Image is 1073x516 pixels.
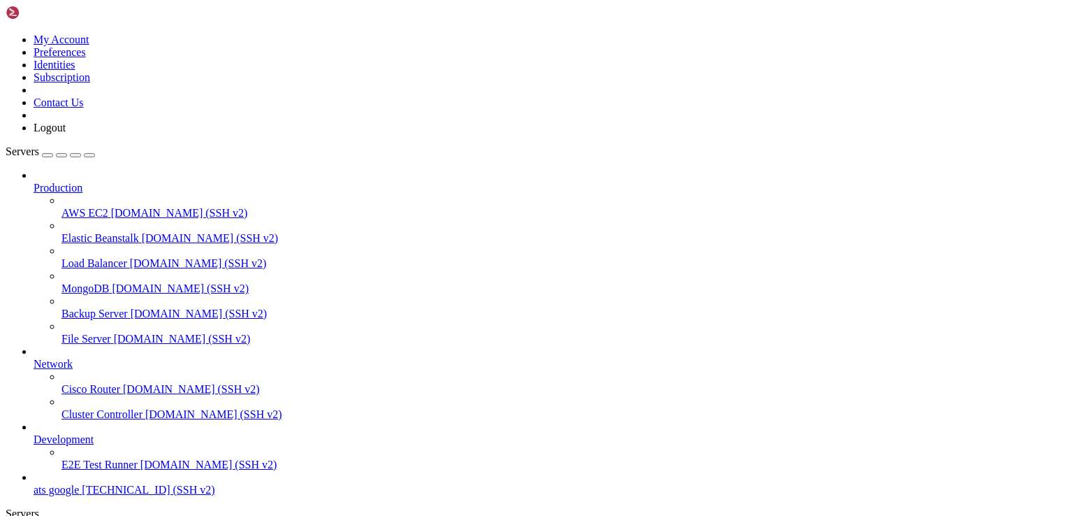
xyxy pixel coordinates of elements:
span: [DOMAIN_NAME] (SSH v2) [123,383,260,395]
a: MongoDB [DOMAIN_NAME] (SSH v2) [61,282,1067,295]
span: [DOMAIN_NAME] (SSH v2) [145,408,282,420]
span: [DOMAIN_NAME] (SSH v2) [114,333,251,345]
span: Backup Server [61,308,128,320]
a: Logout [34,122,66,134]
span: [DOMAIN_NAME] (SSH v2) [130,257,267,269]
span: File Server [61,333,111,345]
li: Elastic Beanstalk [DOMAIN_NAME] (SSH v2) [61,220,1067,245]
li: Load Balancer [DOMAIN_NAME] (SSH v2) [61,245,1067,270]
li: ats google [TECHNICAL_ID] (SSH v2) [34,471,1067,496]
span: Load Balancer [61,257,127,269]
li: File Server [DOMAIN_NAME] (SSH v2) [61,320,1067,345]
span: [DOMAIN_NAME] (SSH v2) [131,308,268,320]
span: [DOMAIN_NAME] (SSH v2) [112,282,249,294]
a: Cisco Router [DOMAIN_NAME] (SSH v2) [61,383,1067,396]
li: Network [34,345,1067,421]
li: Development [34,421,1067,471]
a: File Server [DOMAIN_NAME] (SSH v2) [61,333,1067,345]
li: Production [34,169,1067,345]
img: Shellngn [6,6,86,20]
span: Development [34,433,94,445]
span: Cisco Router [61,383,120,395]
a: Preferences [34,46,86,58]
a: Subscription [34,71,90,83]
span: Servers [6,145,39,157]
span: [DOMAIN_NAME] (SSH v2) [140,459,277,471]
li: E2E Test Runner [DOMAIN_NAME] (SSH v2) [61,446,1067,471]
a: Network [34,358,1067,371]
a: Identities [34,59,75,71]
span: [DOMAIN_NAME] (SSH v2) [111,207,248,219]
a: Cluster Controller [DOMAIN_NAME] (SSH v2) [61,408,1067,421]
a: Production [34,182,1067,194]
span: Network [34,358,73,370]
span: ats google [34,484,79,496]
span: AWS EC2 [61,207,108,219]
span: E2E Test Runner [61,459,138,471]
a: My Account [34,34,89,45]
a: Servers [6,145,95,157]
span: MongoDB [61,282,109,294]
span: [TECHNICAL_ID] (SSH v2) [82,484,214,496]
a: Contact Us [34,96,84,108]
li: Backup Server [DOMAIN_NAME] (SSH v2) [61,295,1067,320]
li: Cluster Controller [DOMAIN_NAME] (SSH v2) [61,396,1067,421]
a: Elastic Beanstalk [DOMAIN_NAME] (SSH v2) [61,232,1067,245]
a: Development [34,433,1067,446]
li: AWS EC2 [DOMAIN_NAME] (SSH v2) [61,194,1067,220]
span: Production [34,182,82,194]
a: AWS EC2 [DOMAIN_NAME] (SSH v2) [61,207,1067,220]
span: [DOMAIN_NAME] (SSH v2) [142,232,279,244]
span: Elastic Beanstalk [61,232,139,244]
span: Cluster Controller [61,408,143,420]
a: Load Balancer [DOMAIN_NAME] (SSH v2) [61,257,1067,270]
li: Cisco Router [DOMAIN_NAME] (SSH v2) [61,371,1067,396]
li: MongoDB [DOMAIN_NAME] (SSH v2) [61,270,1067,295]
a: Backup Server [DOMAIN_NAME] (SSH v2) [61,308,1067,320]
a: E2E Test Runner [DOMAIN_NAME] (SSH v2) [61,459,1067,471]
a: ats google [TECHNICAL_ID] (SSH v2) [34,484,1067,496]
